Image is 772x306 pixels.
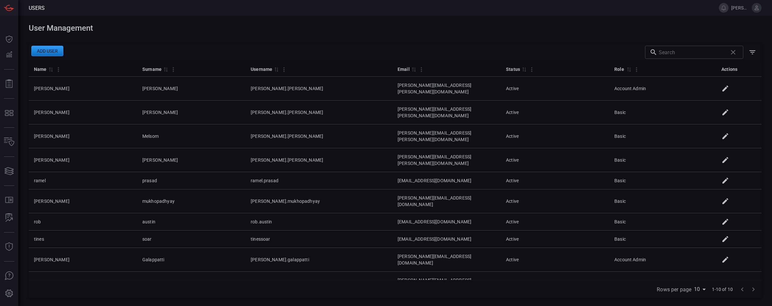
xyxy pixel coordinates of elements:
td: austin [137,213,245,231]
button: Threat Intelligence [1,239,17,255]
div: Username [251,65,272,73]
td: Active [501,172,609,189]
span: Go to next page [748,286,759,292]
td: Active [501,272,609,296]
button: MITRE - Detection Posture [1,105,17,121]
h1: User Management [29,24,762,33]
td: rob.austin [245,213,392,231]
td: [PERSON_NAME].[PERSON_NAME] [245,77,392,101]
span: Sort by Name ascending [47,66,55,72]
button: Reports [1,76,17,92]
span: Sort by Surname ascending [162,66,169,72]
td: [PERSON_NAME].mukhopadhyay [245,189,392,213]
button: Rule Catalog [1,192,17,208]
td: Basic [609,272,717,296]
button: Preferences [1,286,17,301]
span: Sort by Email ascending [410,66,418,72]
td: Basic [609,213,717,231]
td: Basic [609,231,717,248]
td: Basic [609,148,717,172]
span: Go to previous page [737,286,748,292]
span: Sort by Role ascending [625,66,633,72]
td: [EMAIL_ADDRESS][DOMAIN_NAME] [392,172,501,189]
span: 1-10 of 10 [712,286,733,293]
td: [PERSON_NAME].[PERSON_NAME] [245,148,392,172]
td: ramel [29,172,137,189]
button: Ask Us A Question [1,268,17,284]
span: Sort by Username ascending [272,66,280,72]
td: [PERSON_NAME].[PERSON_NAME] [245,101,392,124]
td: tinessoar [245,231,392,248]
td: [PERSON_NAME][EMAIL_ADDRESS][DOMAIN_NAME] [392,248,501,272]
td: Basic [609,172,717,189]
td: Basic [609,124,717,148]
button: Add user [31,46,63,56]
span: Users [29,5,45,11]
button: ALERT ANALYSIS [1,210,17,226]
td: [PERSON_NAME] [29,248,137,272]
td: Active [501,248,609,272]
div: Email [398,65,410,73]
div: Actions [721,65,737,73]
td: [PERSON_NAME].galappatti [245,248,392,272]
div: Status [506,65,520,73]
td: Active [501,77,609,101]
button: Cards [1,163,17,179]
td: Account Admin [609,248,717,272]
td: Active [501,124,609,148]
div: Role [614,65,625,73]
span: Sort by Status ascending [520,66,528,72]
button: Column Actions [416,64,427,75]
button: Dashboard [1,31,17,47]
td: [PERSON_NAME] [29,124,137,148]
td: [PERSON_NAME] [29,272,137,296]
button: Column Actions [631,64,642,75]
td: [PERSON_NAME].[PERSON_NAME] [245,124,392,148]
td: [PERSON_NAME][EMAIL_ADDRESS][DOMAIN_NAME] [392,189,501,213]
td: Active [501,213,609,231]
td: Galappatti [137,248,245,272]
td: soar [137,231,245,248]
td: Active [501,101,609,124]
td: [PERSON_NAME] [29,101,137,124]
label: Rows per page [657,286,691,293]
div: Surname [142,65,162,73]
td: [PERSON_NAME][EMAIL_ADDRESS][PERSON_NAME][DOMAIN_NAME] [392,124,501,148]
input: Search [659,46,725,59]
td: [PERSON_NAME] [29,148,137,172]
td: [EMAIL_ADDRESS][DOMAIN_NAME] [392,213,501,231]
button: Column Actions [53,64,64,75]
div: Rows per page [694,284,708,295]
td: [EMAIL_ADDRESS][DOMAIN_NAME] [392,231,501,248]
td: rob [29,213,137,231]
td: [PERSON_NAME][EMAIL_ADDRESS][PERSON_NAME][DOMAIN_NAME] [392,101,501,124]
td: [PERSON_NAME][EMAIL_ADDRESS][PERSON_NAME][DOMAIN_NAME] [392,77,501,101]
div: Name [34,65,47,73]
td: ramel.prasad [245,172,392,189]
td: jadhav [137,272,245,296]
td: Active [501,189,609,213]
td: Melsom [137,124,245,148]
span: Clear search [728,47,739,58]
button: Column Actions [168,64,179,75]
td: Basic [609,189,717,213]
td: tines [29,231,137,248]
td: [PERSON_NAME] [29,189,137,213]
td: [PERSON_NAME] [137,77,245,101]
td: Active [501,231,609,248]
td: prasad [137,172,245,189]
button: Show/Hide filters [746,46,759,59]
td: [PERSON_NAME].jadhav [245,272,392,296]
td: [PERSON_NAME][EMAIL_ADDRESS][PERSON_NAME][DOMAIN_NAME] [392,148,501,172]
td: [PERSON_NAME] [29,77,137,101]
button: Column Actions [279,64,289,75]
td: Account Admin [609,77,717,101]
td: [PERSON_NAME] [137,101,245,124]
td: [PERSON_NAME][EMAIL_ADDRESS][DOMAIN_NAME] [392,272,501,296]
td: [PERSON_NAME] [137,148,245,172]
